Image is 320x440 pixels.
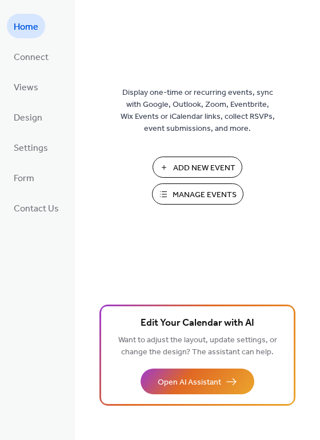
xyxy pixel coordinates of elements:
a: Form [7,165,41,190]
a: Views [7,74,45,99]
span: Add New Event [173,162,235,174]
span: Edit Your Calendar with AI [141,315,254,331]
span: Manage Events [173,189,237,201]
span: Want to adjust the layout, update settings, or change the design? The assistant can help. [118,333,277,360]
button: Add New Event [153,157,242,178]
span: Open AI Assistant [158,377,221,389]
button: Open AI Assistant [141,369,254,394]
a: Home [7,14,45,38]
a: Design [7,105,49,129]
span: Views [14,79,38,97]
span: Form [14,170,34,187]
a: Settings [7,135,55,159]
a: Connect [7,44,55,69]
span: Connect [14,49,49,66]
span: Contact Us [14,200,59,218]
span: Settings [14,139,48,157]
span: Display one-time or recurring events, sync with Google, Outlook, Zoom, Eventbrite, Wix Events or ... [121,87,275,135]
span: Design [14,109,42,127]
a: Contact Us [7,195,66,220]
span: Home [14,18,38,36]
button: Manage Events [152,183,243,205]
